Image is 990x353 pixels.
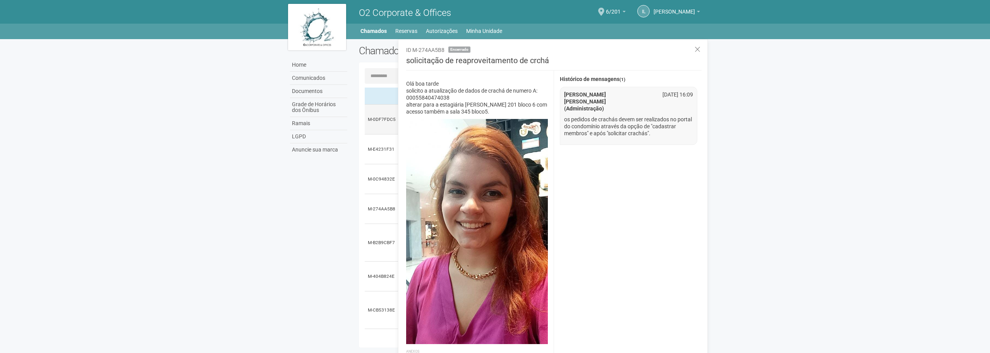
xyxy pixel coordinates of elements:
[619,77,625,82] span: (1)
[564,91,606,112] strong: [PERSON_NAME] [PERSON_NAME] (Administração)
[290,59,347,72] a: Home
[406,119,548,344] img: foto%203x4%20RAQUEL.jpeg
[288,4,346,50] img: logo.jpg
[365,105,400,134] td: M-0DF7FDC5
[365,291,400,329] td: M-CB53138E
[290,85,347,98] a: Documentos
[426,26,458,36] a: Autorizações
[290,98,347,117] a: Grade de Horários dos Ônibus
[365,194,400,224] td: M-274AA5B8
[466,26,502,36] a: Minha Unidade
[406,80,548,115] p: Olá boa tarde solicito a atualização de dados de crachá de numero A: 00055840474038 alterar para ...
[652,91,699,98] div: [DATE] 16:09
[654,10,700,16] a: [PERSON_NAME]
[365,262,400,291] td: M-404B824E
[606,1,621,15] span: 6/201
[365,134,400,164] td: M-E4231F31
[360,26,387,36] a: Chamados
[606,10,626,16] a: 6/201
[654,1,695,15] span: Isabela Lavenère Machado Agra
[560,76,625,83] strong: Histórico de mensagens
[290,130,347,143] a: LGPD
[290,72,347,85] a: Comunicados
[406,47,444,53] span: ID M-274AA5B8
[290,117,347,130] a: Ramais
[637,5,650,17] a: IL
[564,116,693,137] p: os pedidos de crachás devem ser realizados no portal do condomínio através da opção de "cadastrar...
[406,57,702,71] h3: solicitação de reaproveitamento de crchá
[395,26,417,36] a: Reservas
[359,45,495,57] h2: Chamados
[359,7,451,18] span: O2 Corporate & Offices
[365,224,400,262] td: M-B2B9CBF7
[365,164,400,194] td: M-0C94832E
[290,143,347,156] a: Anuncie sua marca
[448,46,470,53] span: Encerrado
